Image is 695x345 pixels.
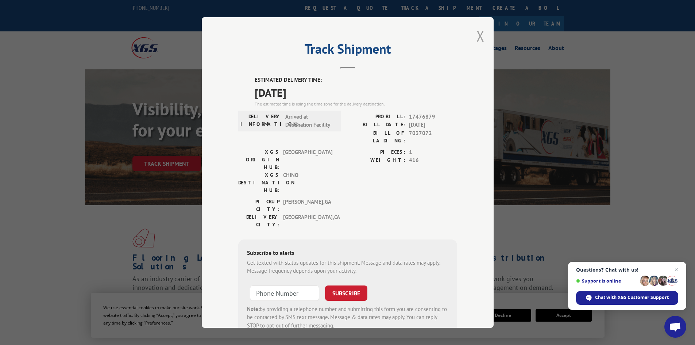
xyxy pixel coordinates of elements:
[576,291,678,305] div: Chat with XGS Customer Support
[576,267,678,273] span: Questions? Chat with us!
[283,198,332,213] span: [PERSON_NAME] , GA
[255,101,457,107] div: The estimated time is using the time zone for the delivery destination.
[325,285,367,301] button: SUBSCRIBE
[576,278,637,284] span: Support is online
[283,171,332,194] span: CHINO
[238,44,457,58] h2: Track Shipment
[664,316,686,338] div: Open chat
[348,129,405,145] label: BILL OF LADING:
[409,129,457,145] span: 7037072
[348,148,405,157] label: PIECES:
[238,171,279,194] label: XGS DESTINATION HUB:
[250,285,319,301] input: Phone Number
[672,265,681,274] span: Close chat
[409,148,457,157] span: 1
[409,121,457,129] span: [DATE]
[285,113,335,129] span: Arrived at Destination Facility
[255,76,457,84] label: ESTIMATED DELIVERY TIME:
[247,259,448,275] div: Get texted with status updates for this shipment. Message and data rates may apply. Message frequ...
[255,84,457,101] span: [DATE]
[240,113,282,129] label: DELIVERY INFORMATION:
[283,213,332,229] span: [GEOGRAPHIC_DATA] , CA
[348,113,405,121] label: PROBILL:
[238,198,279,213] label: PICKUP CITY:
[595,294,669,301] span: Chat with XGS Customer Support
[247,305,448,330] div: by providing a telephone number and submitting this form you are consenting to be contacted by SM...
[238,148,279,171] label: XGS ORIGIN HUB:
[409,113,457,121] span: 17476879
[247,248,448,259] div: Subscribe to alerts
[238,213,279,229] label: DELIVERY CITY:
[247,306,260,313] strong: Note:
[476,26,484,46] button: Close modal
[348,156,405,165] label: WEIGHT:
[283,148,332,171] span: [GEOGRAPHIC_DATA]
[348,121,405,129] label: BILL DATE:
[409,156,457,165] span: 416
